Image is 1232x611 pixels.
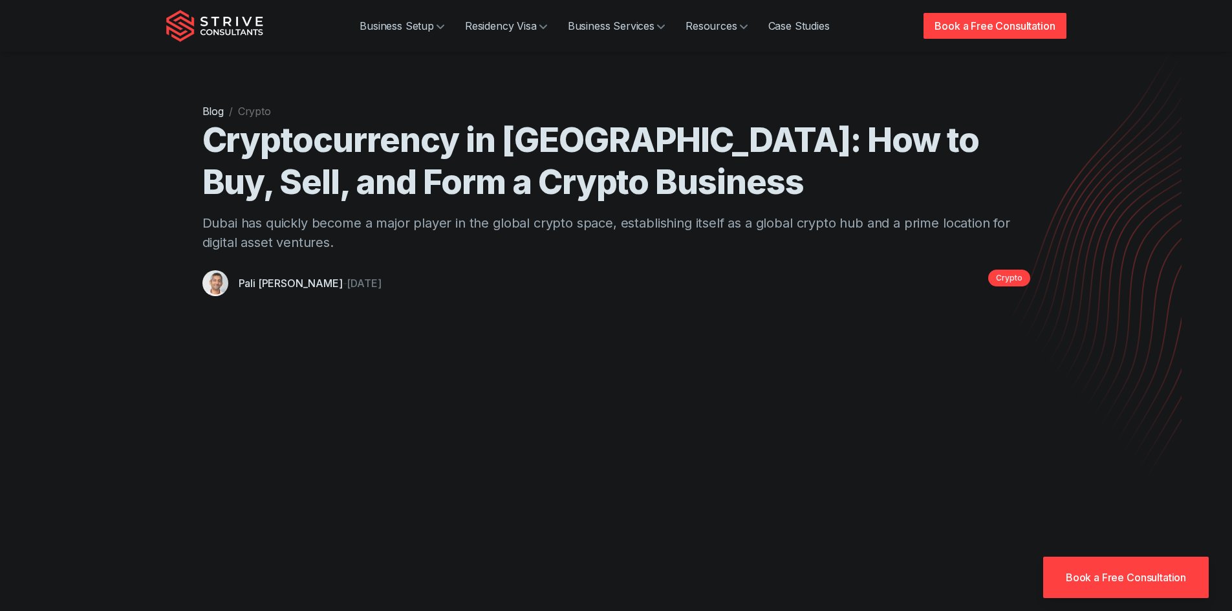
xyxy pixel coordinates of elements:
[343,277,347,290] span: -
[758,13,840,39] a: Case Studies
[347,277,381,290] time: [DATE]
[239,277,343,290] a: Pali [PERSON_NAME]
[202,105,224,118] a: Blog
[202,119,1030,203] h1: Cryptocurrency in [GEOGRAPHIC_DATA]: How to Buy, Sell, and Form a Crypto Business
[202,213,1030,252] p: Dubai has quickly become a major player in the global crypto space, establishing itself as a glob...
[1043,557,1209,598] a: Book a Free Consultation
[675,13,758,39] a: Resources
[924,13,1066,39] a: Book a Free Consultation
[455,13,557,39] a: Residency Visa
[229,105,233,118] span: /
[202,270,228,296] img: Pali Banwait, CEO, Strive Consultants, Dubai, UAE
[988,270,1030,286] a: Crypto
[166,10,263,42] img: Strive Consultants
[238,103,271,119] li: Crypto
[557,13,675,39] a: Business Services
[349,13,455,39] a: Business Setup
